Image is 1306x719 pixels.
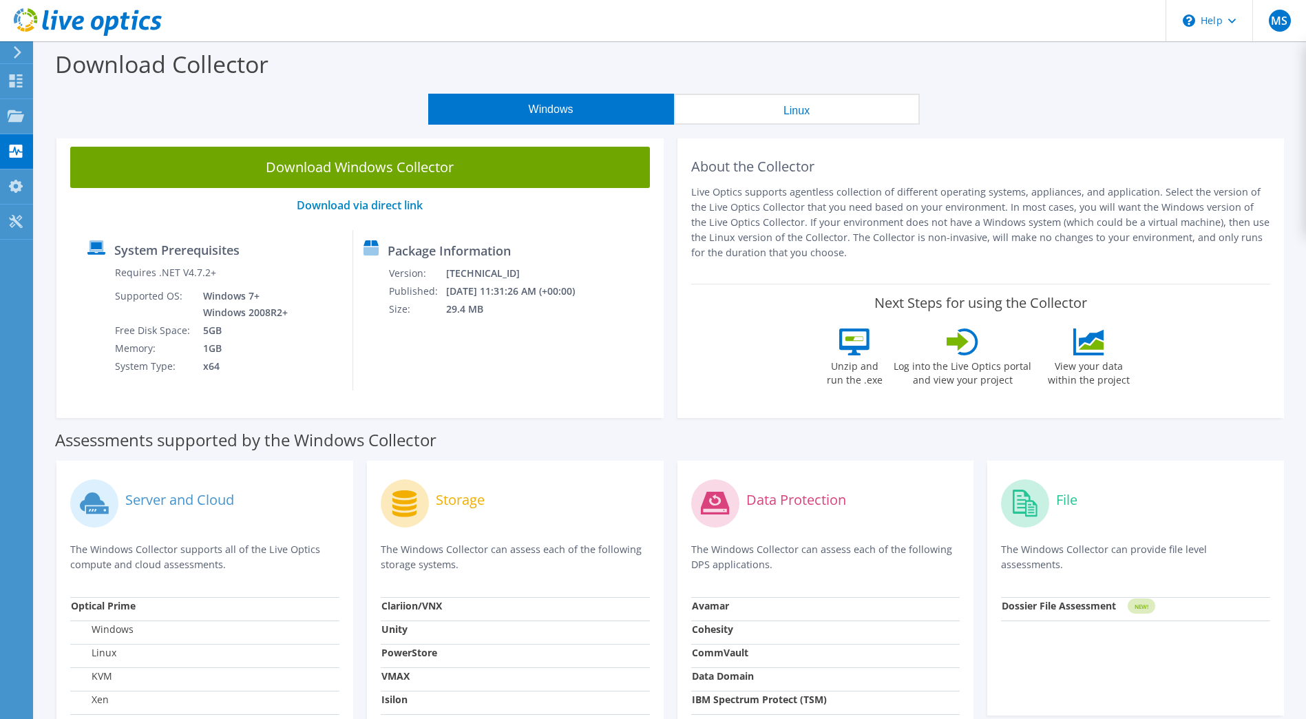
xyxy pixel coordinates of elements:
[1269,10,1291,32] span: MS
[71,693,109,707] label: Xen
[691,185,1271,260] p: Live Optics supports agentless collection of different operating systems, appliances, and applica...
[114,322,193,340] td: Free Disk Space:
[823,355,886,387] label: Unzip and run the .exe
[1135,603,1148,610] tspan: NEW!
[55,433,436,447] label: Assessments supported by the Windows Collector
[70,147,650,188] a: Download Windows Collector
[114,357,193,375] td: System Type:
[691,542,960,572] p: The Windows Collector can assess each of the following DPS applications.
[193,340,291,357] td: 1GB
[674,94,920,125] button: Linux
[692,623,733,636] strong: Cohesity
[71,623,134,636] label: Windows
[388,244,511,258] label: Package Information
[114,243,240,257] label: System Prerequisites
[297,198,423,213] a: Download via direct link
[692,599,729,612] strong: Avamar
[381,646,437,659] strong: PowerStore
[71,646,116,660] label: Linux
[115,266,216,280] label: Requires .NET V4.7.2+
[388,264,445,282] td: Version:
[1001,542,1270,572] p: The Windows Collector can provide file level assessments.
[746,493,846,507] label: Data Protection
[388,282,445,300] td: Published:
[445,264,593,282] td: [TECHNICAL_ID]
[1056,493,1077,507] label: File
[428,94,674,125] button: Windows
[71,599,136,612] strong: Optical Prime
[193,287,291,322] td: Windows 7+ Windows 2008R2+
[381,599,442,612] strong: Clariion/VNX
[893,355,1032,387] label: Log into the Live Optics portal and view your project
[692,693,827,706] strong: IBM Spectrum Protect (TSM)
[1002,599,1116,612] strong: Dossier File Assessment
[445,300,593,318] td: 29.4 MB
[691,158,1271,175] h2: About the Collector
[436,493,485,507] label: Storage
[381,693,408,706] strong: Isilon
[874,295,1087,311] label: Next Steps for using the Collector
[55,48,268,80] label: Download Collector
[692,646,748,659] strong: CommVault
[125,493,234,507] label: Server and Cloud
[114,340,193,357] td: Memory:
[193,357,291,375] td: x64
[381,542,650,572] p: The Windows Collector can assess each of the following storage systems.
[71,669,112,683] label: KVM
[1183,14,1195,27] svg: \n
[1039,355,1138,387] label: View your data within the project
[445,282,593,300] td: [DATE] 11:31:26 AM (+00:00)
[381,623,408,636] strong: Unity
[114,287,193,322] td: Supported OS:
[388,300,445,318] td: Size:
[193,322,291,340] td: 5GB
[70,542,339,572] p: The Windows Collector supports all of the Live Optics compute and cloud assessments.
[692,669,754,682] strong: Data Domain
[381,669,410,682] strong: VMAX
